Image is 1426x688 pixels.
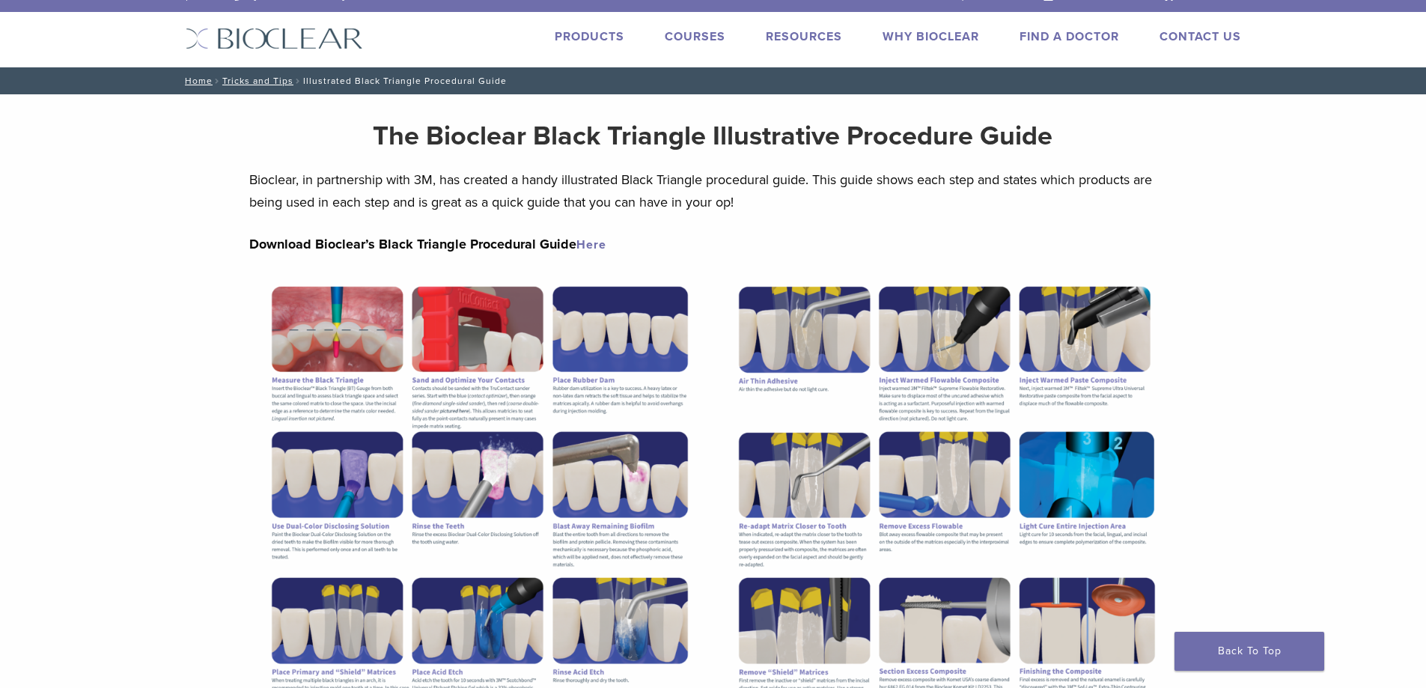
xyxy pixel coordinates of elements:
[293,77,303,85] span: /
[665,29,725,44] a: Courses
[213,77,222,85] span: /
[766,29,842,44] a: Resources
[576,237,606,252] a: Here
[883,29,979,44] a: Why Bioclear
[249,236,606,252] strong: Download Bioclear’s Black Triangle Procedural Guide
[1174,632,1324,671] a: Back To Top
[180,76,213,86] a: Home
[186,28,363,49] img: Bioclear
[174,67,1252,94] nav: Illustrated Black Triangle Procedural Guide
[555,29,624,44] a: Products
[222,76,293,86] a: Tricks and Tips
[249,168,1177,213] p: Bioclear, in partnership with 3M, has created a handy illustrated Black Triangle procedural guide...
[1160,29,1241,44] a: Contact Us
[373,120,1052,152] strong: The Bioclear Black Triangle Illustrative Procedure Guide
[1020,29,1119,44] a: Find A Doctor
